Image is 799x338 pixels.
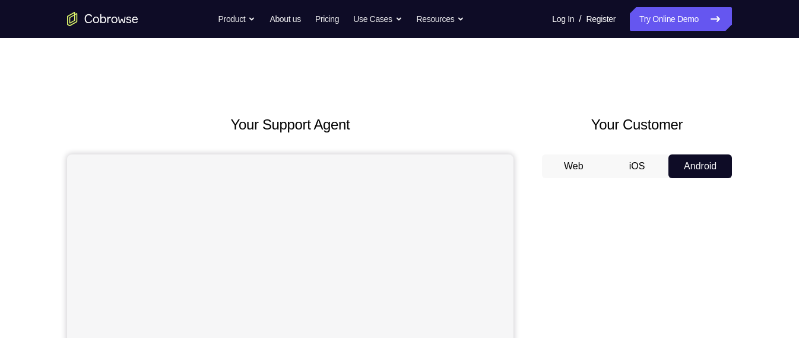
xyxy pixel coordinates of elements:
[315,7,339,31] a: Pricing
[67,12,138,26] a: Go to the home page
[605,154,669,178] button: iOS
[630,7,732,31] a: Try Online Demo
[586,7,616,31] a: Register
[218,7,256,31] button: Product
[353,7,402,31] button: Use Cases
[417,7,465,31] button: Resources
[542,154,605,178] button: Web
[542,114,732,135] h2: Your Customer
[269,7,300,31] a: About us
[67,114,513,135] h2: Your Support Agent
[579,12,581,26] span: /
[552,7,574,31] a: Log In
[668,154,732,178] button: Android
